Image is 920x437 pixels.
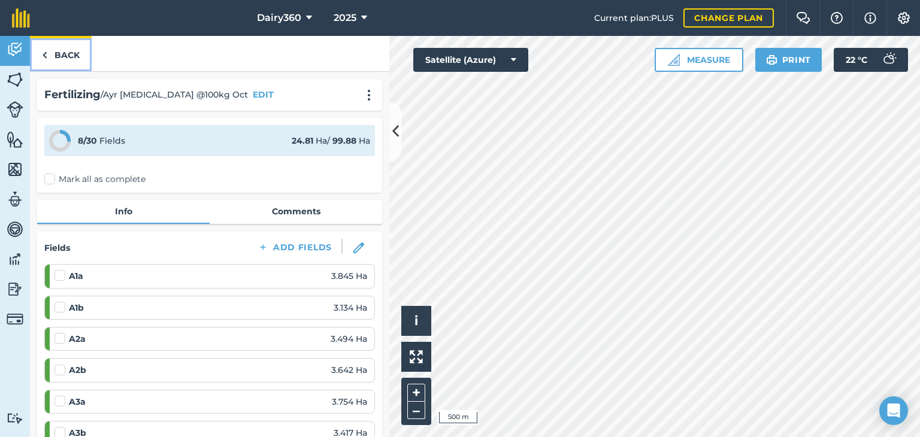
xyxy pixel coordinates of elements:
[37,200,210,223] a: Info
[353,242,364,253] img: svg+xml;base64,PHN2ZyB3aWR0aD0iMTgiIGhlaWdodD0iMTgiIHZpZXdCb3g9IjAgMCAxOCAxOCIgZmlsbD0ibm9uZSIgeG...
[292,134,370,147] div: Ha / Ha
[30,36,92,71] a: Back
[331,269,367,283] span: 3.845 Ha
[668,54,680,66] img: Ruler icon
[683,8,774,28] a: Change plan
[42,48,47,62] img: svg+xml;base64,PHN2ZyB4bWxucz0iaHR0cDovL3d3dy53My5vcmcvMjAwMC9zdmciIHdpZHRoPSI5IiBoZWlnaHQ9IjI0Ii...
[331,332,367,345] span: 3.494 Ha
[7,101,23,118] img: svg+xml;base64,PD94bWwgdmVyc2lvbj0iMS4wIiBlbmNvZGluZz0idXRmLTgiPz4KPCEtLSBHZW5lcmF0b3I6IEFkb2JlIE...
[7,160,23,178] img: svg+xml;base64,PHN2ZyB4bWxucz0iaHR0cDovL3d3dy53My5vcmcvMjAwMC9zdmciIHdpZHRoPSI1NiIgaGVpZ2h0PSI2MC...
[362,89,376,101] img: svg+xml;base64,PHN2ZyB4bWxucz0iaHR0cDovL3d3dy53My5vcmcvMjAwMC9zdmciIHdpZHRoPSIyMCIgaGVpZ2h0PSIyNC...
[7,71,23,89] img: svg+xml;base64,PHN2ZyB4bWxucz0iaHR0cDovL3d3dy53My5vcmcvMjAwMC9zdmciIHdpZHRoPSI1NiIgaGVpZ2h0PSI2MC...
[332,135,356,146] strong: 99.88
[846,48,867,72] span: 22 ° C
[248,239,341,256] button: Add Fields
[7,280,23,298] img: svg+xml;base64,PD94bWwgdmVyc2lvbj0iMS4wIiBlbmNvZGluZz0idXRmLTgiPz4KPCEtLSBHZW5lcmF0b3I6IEFkb2JlIE...
[69,363,86,377] strong: A2b
[864,11,876,25] img: svg+xml;base64,PHN2ZyB4bWxucz0iaHR0cDovL3d3dy53My5vcmcvMjAwMC9zdmciIHdpZHRoPSIxNyIgaGVpZ2h0PSIxNy...
[407,384,425,402] button: +
[766,53,777,67] img: svg+xml;base64,PHN2ZyB4bWxucz0iaHR0cDovL3d3dy53My5vcmcvMjAwMC9zdmciIHdpZHRoPSIxOSIgaGVpZ2h0PSIyNC...
[877,48,901,72] img: svg+xml;base64,PD94bWwgdmVyc2lvbj0iMS4wIiBlbmNvZGluZz0idXRmLTgiPz4KPCEtLSBHZW5lcmF0b3I6IEFkb2JlIE...
[755,48,822,72] button: Print
[334,301,367,314] span: 3.134 Ha
[413,48,528,72] button: Satellite (Azure)
[69,269,83,283] strong: A1a
[897,12,911,24] img: A cog icon
[334,11,356,25] span: 2025
[7,412,23,424] img: svg+xml;base64,PD94bWwgdmVyc2lvbj0iMS4wIiBlbmNvZGluZz0idXRmLTgiPz4KPCEtLSBHZW5lcmF0b3I6IEFkb2JlIE...
[414,313,418,328] span: i
[69,395,86,408] strong: A3a
[44,241,70,254] h4: Fields
[257,11,301,25] span: Dairy360
[253,88,274,101] button: EDIT
[210,200,382,223] a: Comments
[331,363,367,377] span: 3.642 Ha
[410,350,423,363] img: Four arrows, one pointing top left, one top right, one bottom right and the last bottom left
[292,135,313,146] strong: 24.81
[401,306,431,336] button: i
[7,131,23,148] img: svg+xml;base64,PHN2ZyB4bWxucz0iaHR0cDovL3d3dy53My5vcmcvMjAwMC9zdmciIHdpZHRoPSI1NiIgaGVpZ2h0PSI2MC...
[78,134,125,147] div: Fields
[655,48,743,72] button: Measure
[69,301,84,314] strong: A1b
[332,395,367,408] span: 3.754 Ha
[12,8,30,28] img: fieldmargin Logo
[594,11,674,25] span: Current plan : PLUS
[69,332,86,345] strong: A2a
[7,250,23,268] img: svg+xml;base64,PD94bWwgdmVyc2lvbj0iMS4wIiBlbmNvZGluZz0idXRmLTgiPz4KPCEtLSBHZW5lcmF0b3I6IEFkb2JlIE...
[879,396,908,425] div: Open Intercom Messenger
[830,12,844,24] img: A question mark icon
[407,402,425,419] button: –
[7,41,23,59] img: svg+xml;base64,PD94bWwgdmVyc2lvbj0iMS4wIiBlbmNvZGluZz0idXRmLTgiPz4KPCEtLSBHZW5lcmF0b3I6IEFkb2JlIE...
[44,173,146,186] label: Mark all as complete
[7,190,23,208] img: svg+xml;base64,PD94bWwgdmVyc2lvbj0iMS4wIiBlbmNvZGluZz0idXRmLTgiPz4KPCEtLSBHZW5lcmF0b3I6IEFkb2JlIE...
[834,48,908,72] button: 22 °C
[7,220,23,238] img: svg+xml;base64,PD94bWwgdmVyc2lvbj0iMS4wIiBlbmNvZGluZz0idXRmLTgiPz4KPCEtLSBHZW5lcmF0b3I6IEFkb2JlIE...
[7,311,23,327] img: svg+xml;base64,PD94bWwgdmVyc2lvbj0iMS4wIiBlbmNvZGluZz0idXRmLTgiPz4KPCEtLSBHZW5lcmF0b3I6IEFkb2JlIE...
[101,88,248,101] span: / Ayr [MEDICAL_DATA] @100kg Oct
[44,86,101,104] h2: Fertilizing
[796,12,810,24] img: Two speech bubbles overlapping with the left bubble in the forefront
[78,135,97,146] strong: 8 / 30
